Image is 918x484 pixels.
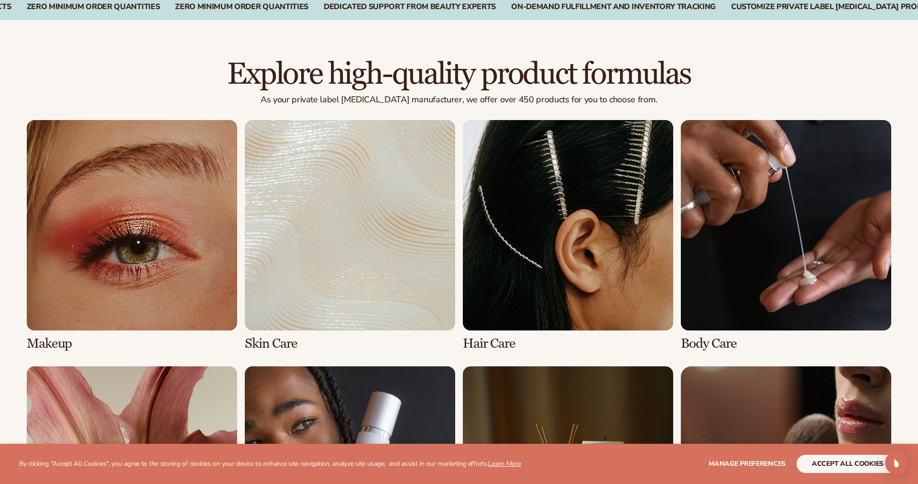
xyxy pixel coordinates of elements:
div: 2 / 8 [245,120,455,351]
div: Dedicated Support From Beauty Experts [324,2,496,11]
button: Manage preferences [709,455,786,473]
h3: Skin Care [245,336,455,351]
p: As your private label [MEDICAL_DATA] manufacturer, we offer over 450 products for you to choose f... [27,95,891,105]
div: 3 / 8 [463,120,673,351]
p: By clicking "Accept All Cookies", you agree to the storing of cookies on your device to enhance s... [19,460,521,468]
div: 1 / 8 [27,120,237,351]
button: accept all cookies [797,455,899,473]
div: Zero Minimum Order QuantitieS [27,2,160,11]
h3: Body Care [681,336,891,351]
span: Manage preferences [709,459,786,468]
div: Zero Minimum Order QuantitieS [175,2,308,11]
h2: Explore high-quality product formulas [27,58,891,90]
div: Open Intercom Messenger [885,451,908,474]
div: On-Demand Fulfillment and Inventory Tracking [511,2,716,11]
h3: Hair Care [463,336,673,351]
div: 4 / 8 [681,120,891,351]
h3: Makeup [27,336,237,351]
a: Learn More [488,459,521,468]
